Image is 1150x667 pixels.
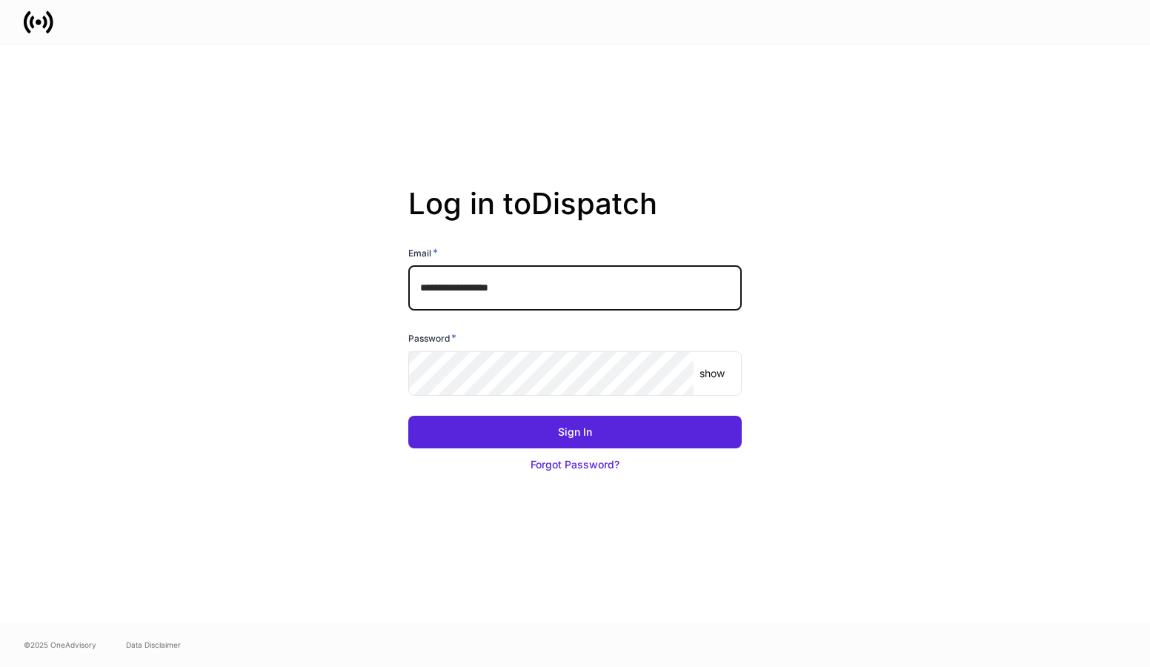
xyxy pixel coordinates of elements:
button: Sign In [408,416,742,448]
p: show [699,366,725,381]
button: Forgot Password? [408,448,742,481]
div: Sign In [558,425,592,439]
a: Data Disclaimer [126,639,181,651]
div: Forgot Password? [531,457,619,472]
h6: Email [408,245,438,260]
h6: Password [408,331,456,345]
span: © 2025 OneAdvisory [24,639,96,651]
h2: Log in to Dispatch [408,186,742,245]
